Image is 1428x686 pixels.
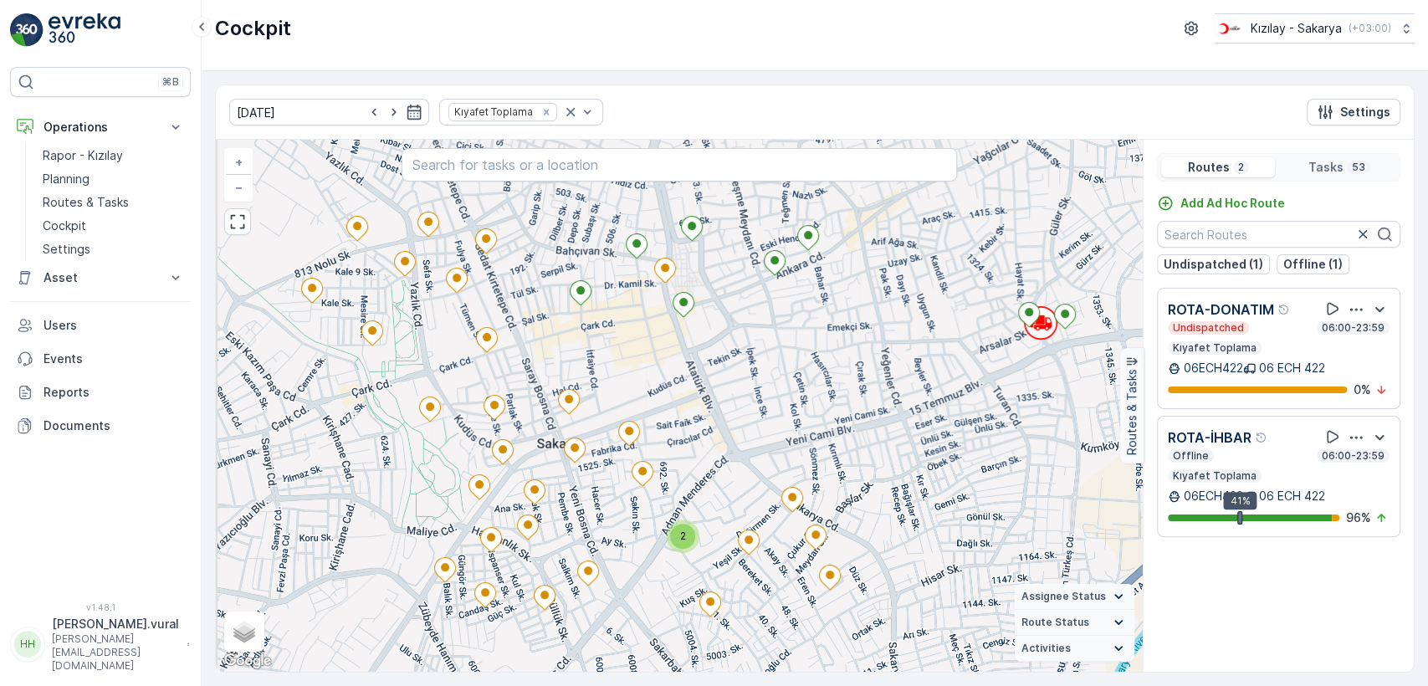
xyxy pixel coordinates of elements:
[1168,299,1274,320] p: ROTA-DONATIM
[43,241,90,258] p: Settings
[226,613,263,650] a: Layers
[1168,427,1251,448] p: ROTA-İHBAR
[10,13,44,47] img: logo
[235,155,243,169] span: +
[1015,584,1134,610] summary: Assignee Status
[1171,449,1210,463] p: Offline
[1354,381,1371,398] p: 0 %
[10,376,191,409] a: Reports
[36,214,191,238] a: Cockpit
[1277,254,1349,274] button: Offline (1)
[43,171,90,187] p: Planning
[10,110,191,144] button: Operations
[10,616,191,673] button: HH[PERSON_NAME].vural[PERSON_NAME][EMAIL_ADDRESS][DOMAIN_NAME]
[1184,360,1243,376] p: 06ECH422
[43,147,123,164] p: Rapor - Kızılay
[1171,469,1258,483] p: Kıyafet Toplama
[36,144,191,167] a: Rapor - Kızılay
[1164,256,1263,273] p: Undispatched (1)
[215,15,291,42] p: Cockpit
[44,119,157,136] p: Operations
[1349,22,1391,35] p: ( +03:00 )
[1350,161,1367,174] p: 53
[10,342,191,376] a: Events
[43,218,86,234] p: Cockpit
[226,150,251,175] a: Zoom In
[1308,159,1344,176] p: Tasks
[220,650,275,672] a: Open this area in Google Maps (opens a new window)
[44,351,184,367] p: Events
[43,194,129,211] p: Routes & Tasks
[1259,360,1325,376] p: 06 ECH 422
[44,384,184,401] p: Reports
[1021,616,1089,629] span: Route Status
[36,167,191,191] a: Planning
[1180,195,1285,212] p: Add Ad Hoc Route
[1171,321,1246,335] p: Undispatched
[1236,161,1246,174] p: 2
[1320,449,1386,463] p: 06:00-23:59
[1251,20,1342,37] p: Kızılay - Sakarya
[1320,321,1386,335] p: 06:00-23:59
[1255,431,1268,444] div: Help Tooltip Icon
[1157,254,1270,274] button: Undispatched (1)
[52,632,179,673] p: [PERSON_NAME][EMAIL_ADDRESS][DOMAIN_NAME]
[1259,488,1325,504] p: 06 ECH 422
[1171,341,1258,355] p: Kıyafet Toplama
[402,148,958,182] input: Search for tasks or a location
[1277,303,1291,316] div: Help Tooltip Icon
[1283,256,1343,273] p: Offline (1)
[36,238,191,261] a: Settings
[10,602,191,612] span: v 1.48.1
[537,105,555,119] div: Remove Kıyafet Toplama
[10,409,191,443] a: Documents
[220,650,275,672] img: Google
[1015,610,1134,636] summary: Route Status
[1015,636,1134,662] summary: Activities
[44,317,184,334] p: Users
[235,180,243,194] span: −
[1346,509,1371,526] p: 96 %
[449,104,535,120] div: Kıyafet Toplama
[1157,221,1400,248] input: Search Routes
[162,75,179,89] p: ⌘B
[44,269,157,286] p: Asset
[229,99,429,125] input: dd/mm/yyyy
[1021,590,1106,603] span: Assignee Status
[1123,370,1140,456] p: Routes & Tasks
[666,520,699,553] div: 2
[10,309,191,342] a: Users
[1215,19,1244,38] img: k%C4%B1z%C4%B1lay_DTAvauz.png
[1224,492,1257,510] div: 41%
[14,631,41,658] div: HH
[1215,13,1415,44] button: Kızılay - Sakarya(+03:00)
[52,616,179,632] p: [PERSON_NAME].vural
[1157,195,1285,212] a: Add Ad Hoc Route
[10,261,191,294] button: Asset
[1184,488,1243,504] p: 06ECH422
[1188,159,1230,176] p: Routes
[1307,99,1400,125] button: Settings
[1021,642,1071,655] span: Activities
[49,13,120,47] img: logo_light-DOdMpM7g.png
[44,417,184,434] p: Documents
[226,175,251,200] a: Zoom Out
[680,530,686,542] span: 2
[1340,104,1390,120] p: Settings
[36,191,191,214] a: Routes & Tasks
